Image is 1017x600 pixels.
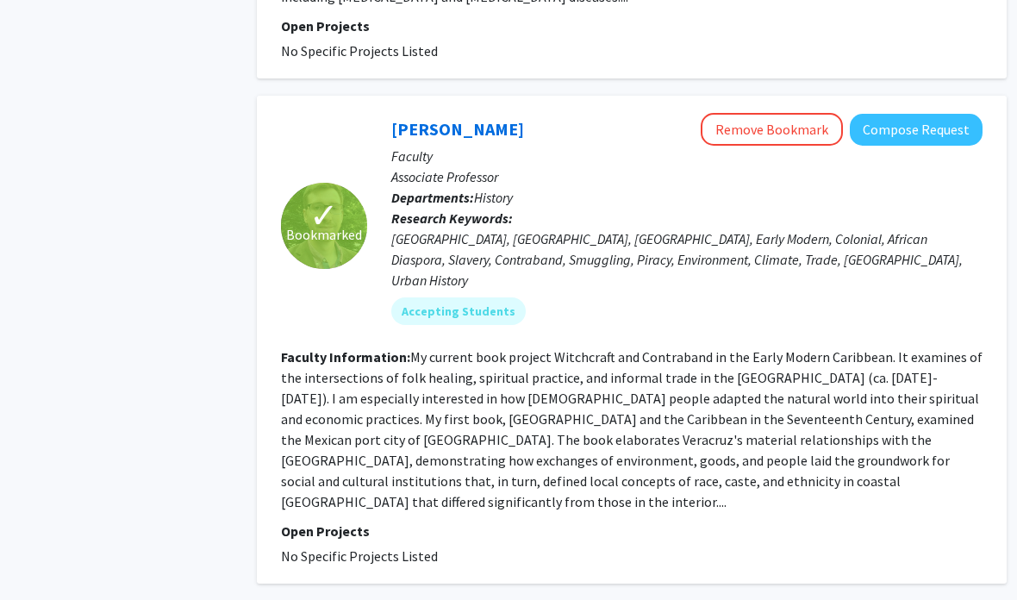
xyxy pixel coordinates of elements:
mat-chip: Accepting Students [391,297,526,325]
div: [GEOGRAPHIC_DATA], [GEOGRAPHIC_DATA], [GEOGRAPHIC_DATA], Early Modern, Colonial, African Diaspora... [391,228,983,291]
span: ✓ [309,207,339,224]
p: Open Projects [281,16,983,36]
a: [PERSON_NAME] [391,118,524,140]
span: History [474,189,513,206]
b: Faculty Information: [281,348,410,366]
iframe: Chat [13,522,73,587]
span: No Specific Projects Listed [281,42,438,59]
span: No Specific Projects Listed [281,547,438,565]
b: Research Keywords: [391,209,513,227]
p: Associate Professor [391,166,983,187]
fg-read-more: My current book project Witchcraft and Contraband in the Early Modern Caribbean. It examines of t... [281,348,983,510]
span: Bookmarked [286,224,362,245]
button: Compose Request to Joseph Clark [850,114,983,146]
p: Open Projects [281,521,983,541]
button: Remove Bookmark [701,113,843,146]
b: Departments: [391,189,474,206]
p: Faculty [391,146,983,166]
